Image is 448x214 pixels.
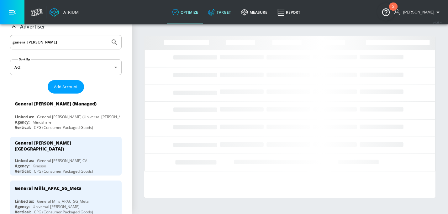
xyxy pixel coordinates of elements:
a: Target [203,1,236,23]
button: [PERSON_NAME] [394,8,442,16]
a: Atrium [50,8,79,17]
div: A-Z [10,59,122,75]
div: General Mills_APAC_SG_Meta [37,199,89,204]
div: Linked as: [15,199,34,204]
div: General [PERSON_NAME] ([GEOGRAPHIC_DATA])Linked as:General [PERSON_NAME] CAAgency:KinessoVertical... [10,137,122,176]
div: Kinesso [33,163,46,169]
button: Submit Search [108,35,121,49]
div: Linked as: [15,114,34,120]
span: login as: emily.shoemaker@zefr.com [401,10,434,14]
span: v 4.25.4 [433,21,442,24]
div: General [PERSON_NAME] ([GEOGRAPHIC_DATA]) [15,140,111,152]
div: 2 [392,7,394,15]
label: Sort By [18,57,31,61]
a: measure [236,1,272,23]
div: Vertical: [15,125,31,130]
button: Open Resource Center, 2 new notifications [377,3,395,21]
p: Advertiser [20,23,45,30]
div: Vertical: [15,169,31,174]
span: Add Account [54,83,78,90]
button: Add Account [48,80,84,94]
div: General [PERSON_NAME] (Universal [PERSON_NAME]) [37,114,132,120]
input: Search by name [13,38,108,46]
div: General [PERSON_NAME] (Managed)Linked as:General [PERSON_NAME] (Universal [PERSON_NAME])Agency:Mi... [10,96,122,132]
div: Advertiser [10,18,122,35]
a: Report [272,1,305,23]
div: General [PERSON_NAME] CA [37,158,87,163]
div: Atrium [61,9,79,15]
div: General [PERSON_NAME] (Managed) [15,101,97,107]
div: CPG (Consumer Packaged Goods) [34,125,93,130]
a: optimize [167,1,203,23]
div: Universal [PERSON_NAME] [33,204,80,209]
div: Mindshare [33,120,51,125]
div: General Mills_APAC_SG_Meta [15,185,82,191]
div: CPG (Consumer Packaged Goods) [34,169,93,174]
div: Linked as: [15,158,34,163]
div: Agency: [15,163,29,169]
div: Agency: [15,120,29,125]
div: Agency: [15,204,29,209]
